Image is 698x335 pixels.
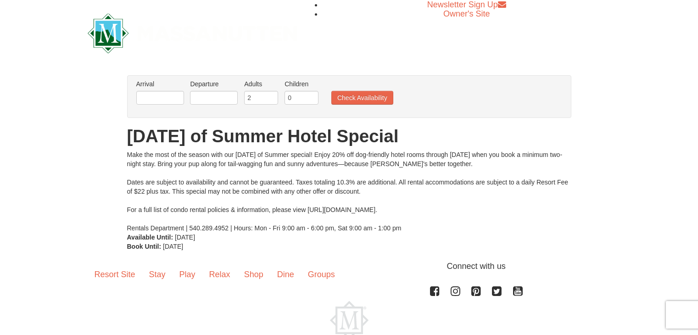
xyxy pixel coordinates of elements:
a: Dine [270,260,301,289]
label: Arrival [136,79,184,89]
span: [DATE] [163,243,183,250]
p: Connect with us [88,260,611,273]
strong: Book Until: [127,243,162,250]
a: Owner's Site [443,9,490,18]
label: Departure [190,79,238,89]
a: Resort Site [88,260,142,289]
a: Shop [237,260,270,289]
button: Check Availability [331,91,393,105]
a: Relax [202,260,237,289]
label: Children [285,79,318,89]
strong: Available Until: [127,234,173,241]
div: Make the most of the season with our [DATE] of Summer special! Enjoy 20% off dog-friendly hotel r... [127,150,571,233]
img: Massanutten Resort Logo [88,13,298,53]
a: Stay [142,260,173,289]
a: Groups [301,260,342,289]
a: Massanutten Resort [88,21,298,43]
label: Adults [244,79,278,89]
h1: [DATE] of Summer Hotel Special [127,127,571,145]
span: [DATE] [175,234,195,241]
a: Play [173,260,202,289]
